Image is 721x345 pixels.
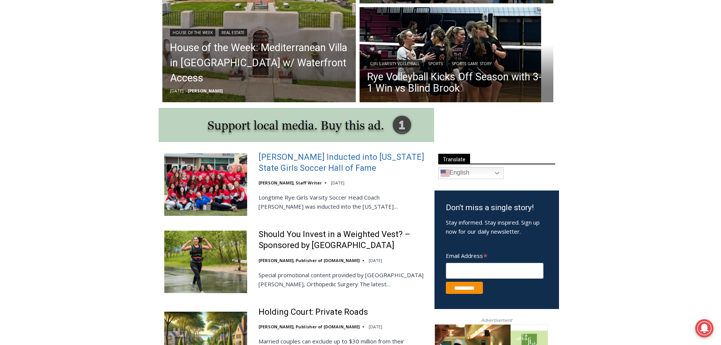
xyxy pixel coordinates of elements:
a: Real Estate [219,29,247,36]
p: Longtime Rye Girls Varsity Soccer Head Coach [PERSON_NAME] was inducted into the [US_STATE]… [259,193,425,211]
a: Read More Rye Volleyball Kicks Off Season with 3-1 Win vs Blind Brook [360,7,553,104]
span: Advertisement [473,317,520,324]
div: | | [367,58,546,67]
label: Email Address [446,248,543,262]
a: Open Tues. - Sun. [PHONE_NUMBER] [0,76,76,94]
a: Girls Varsity Volleyball [367,60,422,67]
div: "At the 10am stand-up meeting, each intern gets a chance to take [PERSON_NAME] and the other inte... [191,0,358,73]
a: [PERSON_NAME], Staff Writer [259,180,322,186]
a: [PERSON_NAME] [188,88,223,94]
time: [DATE] [369,324,382,329]
p: Stay informed. Stay inspired. Sign up now for our daily newsletter. [446,218,548,236]
a: Holding Court: Private Roads [259,307,368,318]
img: Rich Savage Inducted into New York State Girls Soccer Hall of Fame [164,153,247,215]
span: Open Tues. - Sun. [PHONE_NUMBER] [2,78,74,107]
a: Rye Volleyball Kicks Off Season with 3-1 Win vs Blind Brook [367,71,546,94]
a: [PERSON_NAME], Publisher of [DOMAIN_NAME] [259,258,360,263]
a: Should You Invest in a Weighted Vest? – Sponsored by [GEOGRAPHIC_DATA] [259,229,425,251]
a: [PERSON_NAME] Inducted into [US_STATE] State Girls Soccer Hall of Fame [259,152,425,173]
time: [DATE] [170,88,184,94]
img: en [441,169,450,178]
time: [DATE] [369,258,382,263]
a: Intern @ [DOMAIN_NAME] [182,73,367,94]
img: Should You Invest in a Weighted Vest? – Sponsored by White Plains Hospital [164,231,247,293]
div: | [170,27,349,36]
a: [PERSON_NAME], Publisher of [DOMAIN_NAME] [259,324,360,329]
h3: Don’t miss a single story! [446,202,548,214]
img: (PHOTO: The Rye Volleyball team huddles during the first set against Harrison on Thursday, Octobe... [360,7,553,104]
time: [DATE] [331,180,344,186]
a: Sports [425,60,445,67]
a: House of the Week [170,29,215,36]
span: Translate [438,154,470,164]
a: English [438,167,504,179]
span: – [185,88,188,94]
img: support local media, buy this ad [159,108,434,142]
p: Special promotional content provided by [GEOGRAPHIC_DATA] [PERSON_NAME], Orthopedic Surgery The l... [259,270,425,289]
a: Sports Game Story [449,60,494,67]
div: "...watching a master [PERSON_NAME] chef prepare an omakase meal is fascinating dinner theater an... [78,47,111,91]
span: Intern @ [DOMAIN_NAME] [198,75,351,92]
a: House of the Week: Mediterranean Villa in [GEOGRAPHIC_DATA] w/ Waterfront Access [170,40,349,86]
